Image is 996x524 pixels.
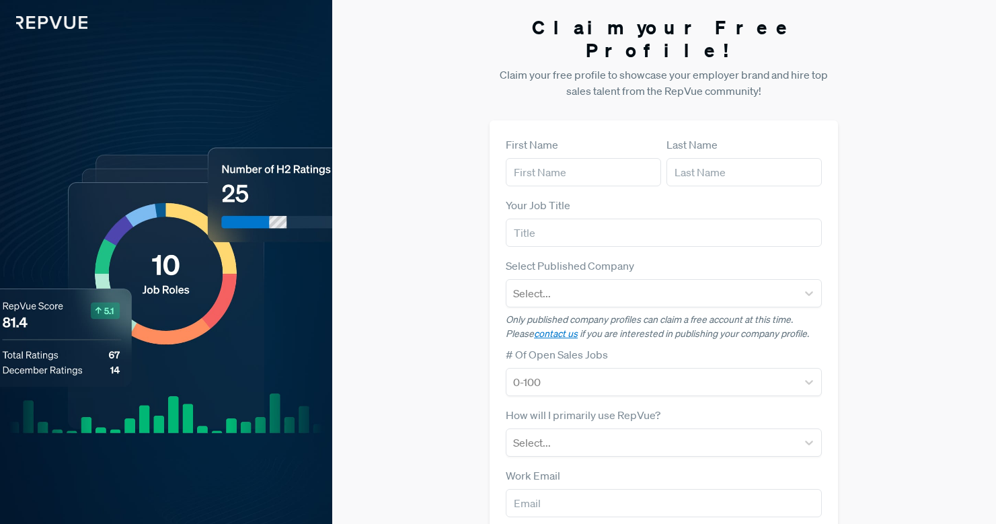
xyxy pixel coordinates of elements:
input: First Name [506,158,661,186]
h3: Claim your Free Profile! [490,16,838,61]
p: Only published company profiles can claim a free account at this time. Please if you are interest... [506,313,822,341]
label: How will I primarily use RepVue? [506,407,660,423]
label: Your Job Title [506,197,570,213]
input: Last Name [666,158,822,186]
input: Email [506,489,822,517]
label: Work Email [506,467,560,484]
label: First Name [506,137,558,153]
label: Last Name [666,137,718,153]
p: Claim your free profile to showcase your employer brand and hire top sales talent from the RepVue... [490,67,838,99]
label: Select Published Company [506,258,634,274]
input: Title [506,219,822,247]
label: # Of Open Sales Jobs [506,346,608,363]
a: contact us [534,328,578,340]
